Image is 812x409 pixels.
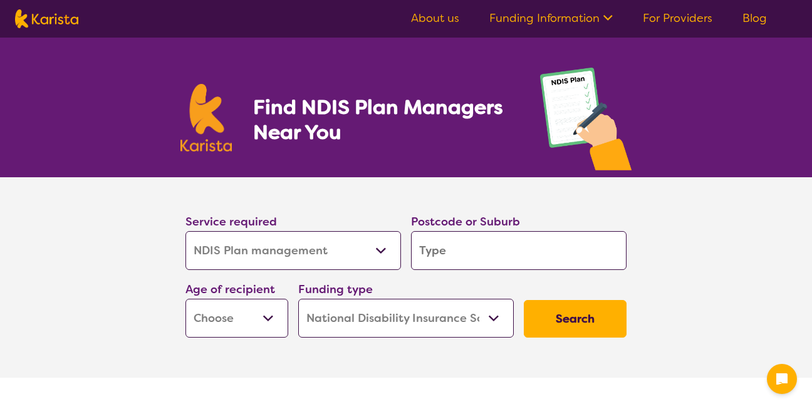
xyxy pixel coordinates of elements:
img: Karista logo [15,9,78,28]
label: Service required [185,214,277,229]
label: Funding type [298,282,373,297]
a: Blog [742,11,767,26]
button: Search [524,300,627,338]
label: Postcode or Suburb [411,214,520,229]
label: Age of recipient [185,282,275,297]
img: plan-management [540,68,632,177]
a: For Providers [643,11,712,26]
a: Funding Information [489,11,613,26]
h1: Find NDIS Plan Managers Near You [253,95,515,145]
img: Karista logo [180,84,232,152]
input: Type [411,231,627,270]
a: About us [411,11,459,26]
